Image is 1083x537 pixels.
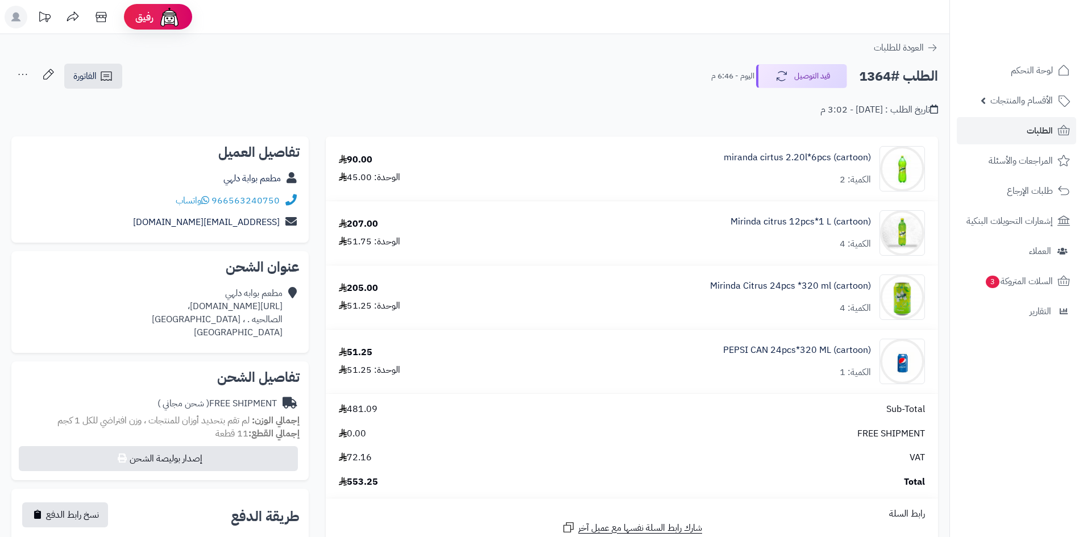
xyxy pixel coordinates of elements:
a: الطلبات [957,117,1076,144]
h2: تفاصيل الشحن [20,371,300,384]
a: واتساب [176,194,209,207]
h2: عنوان الشحن [20,260,300,274]
a: السلات المتروكة3 [957,268,1076,295]
span: 3 [986,276,999,288]
a: 966563240750 [211,194,280,207]
span: شارك رابط السلة نفسها مع عميل آخر [578,522,702,535]
span: العملاء [1029,243,1051,259]
span: الأقسام والمنتجات [990,93,1053,109]
span: المراجعات والأسئلة [989,153,1053,169]
div: 90.00 [339,153,372,166]
div: 205.00 [339,282,378,295]
div: مطعم بوابه دلهي [URL][DOMAIN_NAME]، الصالحيه . ، [GEOGRAPHIC_DATA] [GEOGRAPHIC_DATA] [152,287,283,339]
span: VAT [910,451,925,464]
span: الطلبات [1027,123,1053,139]
span: لم تقم بتحديد أوزان للمنتجات ، وزن افتراضي للكل 1 كجم [57,414,250,427]
span: لوحة التحكم [1011,63,1053,78]
a: إشعارات التحويلات البنكية [957,207,1076,235]
strong: إجمالي القطع: [248,427,300,440]
span: طلبات الإرجاع [1007,183,1053,199]
a: لوحة التحكم [957,57,1076,84]
span: العودة للطلبات [874,41,924,55]
div: الكمية: 4 [840,302,871,315]
div: الوحدة: 51.25 [339,364,400,377]
strong: إجمالي الوزن: [252,414,300,427]
span: Sub-Total [886,403,925,416]
div: 51.25 [339,346,372,359]
div: الوحدة: 51.25 [339,299,400,313]
a: تحديثات المنصة [30,6,59,31]
a: مطعم بوابة دلهي [223,172,281,185]
span: 72.16 [339,451,372,464]
span: السلات المتروكة [985,273,1053,289]
a: العملاء [957,238,1076,265]
img: 1747566452-bf88d184-d280-4ea7-9331-9e3669ef-90x90.jpg [880,274,924,320]
div: الوحدة: 51.75 [339,235,400,248]
span: التقارير [1030,303,1051,319]
a: طلبات الإرجاع [957,177,1076,205]
a: العودة للطلبات [874,41,938,55]
div: الكمية: 2 [840,173,871,186]
span: ( شحن مجاني ) [157,397,209,410]
h2: طريقة الدفع [231,510,300,523]
span: إشعارات التحويلات البنكية [966,213,1053,229]
a: [EMAIL_ADDRESS][DOMAIN_NAME] [133,215,280,229]
img: ai-face.png [158,6,181,28]
span: رفيق [135,10,153,24]
small: اليوم - 6:46 م [711,70,754,82]
span: Total [904,476,925,489]
a: PEPSI CAN 24pcs*320 ML (cartoon) [723,344,871,357]
span: 553.25 [339,476,378,489]
small: 11 قطعة [215,427,300,440]
span: 0.00 [339,427,366,440]
span: 481.09 [339,403,377,416]
img: 1747566256-XP8G23evkchGmxKUr8YaGb2gsq2hZno4-90x90.jpg [880,210,924,256]
div: رابط السلة [330,507,933,521]
div: 207.00 [339,218,378,231]
a: شارك رابط السلة نفسها مع عميل آخر [562,521,702,535]
a: Mirinda citrus 12pcs*1 L (cartoon) [731,215,871,228]
button: نسخ رابط الدفع [22,502,108,527]
span: الفاتورة [73,69,97,83]
a: miranda cirtus 2.20l*6pcs (cartoon) [724,151,871,164]
button: قيد التوصيل [756,64,847,88]
span: FREE SHIPMENT [857,427,925,440]
div: تاريخ الطلب : [DATE] - 3:02 م [820,103,938,116]
div: الكمية: 4 [840,238,871,251]
h2: تفاصيل العميل [20,145,300,159]
h2: الطلب #1364 [859,65,938,88]
div: FREE SHIPMENT [157,397,277,410]
span: نسخ رابط الدفع [46,508,99,522]
a: الفاتورة [64,64,122,89]
img: 1747594214-F4N7I6ut4KxqCwKXuHIyEbecxLiH4Cwr-90x90.jpg [880,339,924,384]
img: 1747544486-c60db756-6ee7-44b0-a7d4-ec449800-90x90.jpg [880,146,924,192]
a: التقارير [957,298,1076,325]
div: الوحدة: 45.00 [339,171,400,184]
button: إصدار بوليصة الشحن [19,446,298,471]
a: المراجعات والأسئلة [957,147,1076,174]
a: Mirinda Citrus 24pcs *320 ml (cartoon) [710,280,871,293]
div: الكمية: 1 [840,366,871,379]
